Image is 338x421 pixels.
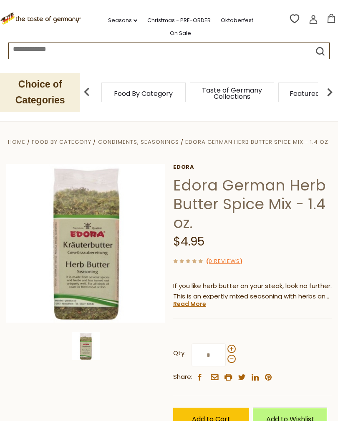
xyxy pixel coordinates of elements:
[173,233,204,250] span: $4.95
[98,138,179,146] a: Condiments, Seasonings
[173,176,332,232] h1: Edora German Herb Butter Spice Mix - 1.4 oz.
[209,257,240,266] a: 0 Reviews
[170,29,191,38] a: On Sale
[321,84,338,100] img: next arrow
[8,138,25,146] a: Home
[199,87,265,100] a: Taste of Germany Collections
[32,138,91,146] a: Food By Category
[206,257,242,265] span: ( )
[6,164,165,323] img: Edora German Herb Butter Spice Mix
[173,300,206,308] a: Read More
[173,281,332,302] p: If you like herb butter on your steak, look no further. This is an expertly mixed seasoning with ...
[108,16,137,25] a: Seasons
[114,90,173,97] a: Food By Category
[185,138,330,146] a: Edora German Herb Butter Spice Mix - 1.4 oz.
[173,348,186,358] strong: Qty:
[173,164,332,170] a: Edora
[78,84,95,100] img: previous arrow
[221,16,253,25] a: Oktoberfest
[192,343,226,366] input: Qty:
[72,332,100,360] img: Edora German Herb Butter Spice Mix
[173,372,192,382] span: Share:
[147,16,211,25] a: Christmas - PRE-ORDER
